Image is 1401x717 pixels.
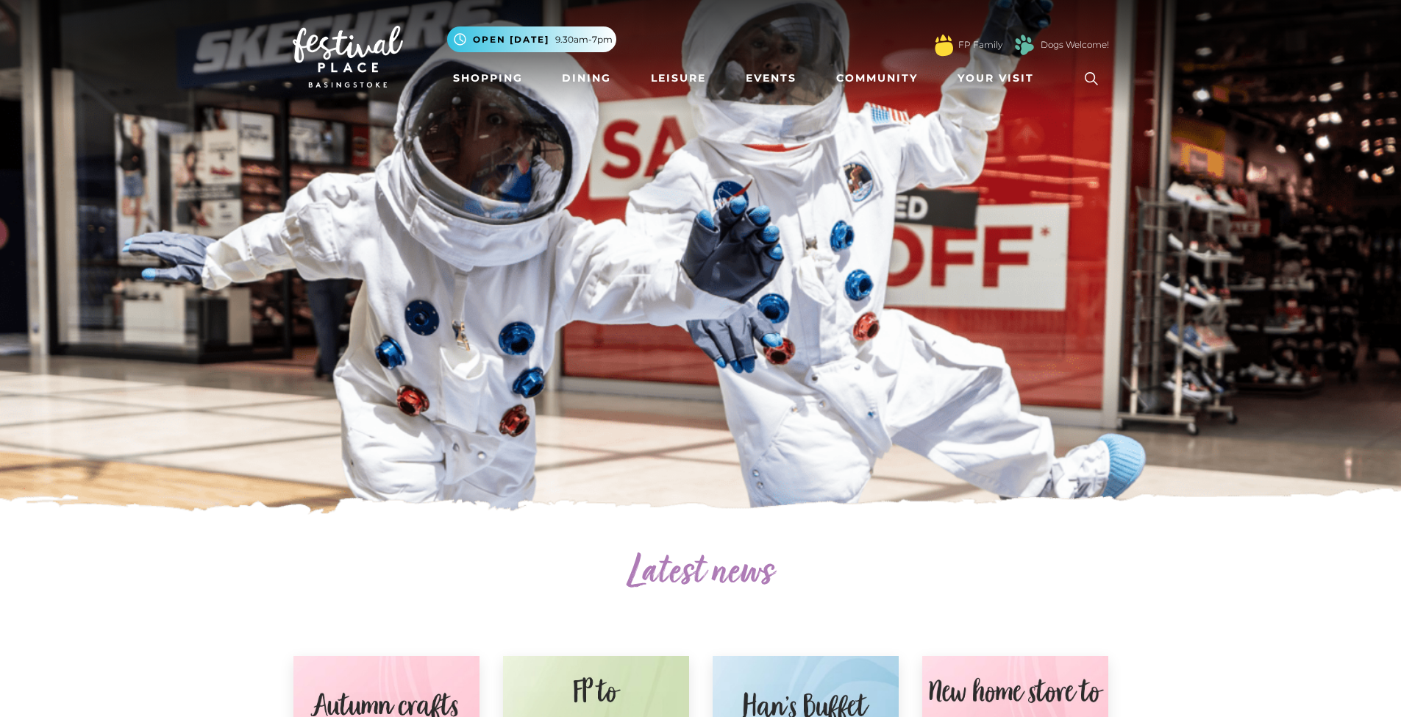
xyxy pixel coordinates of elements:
a: Community [830,65,924,92]
a: Leisure [645,65,712,92]
span: 9.30am-7pm [555,33,613,46]
a: Dogs Welcome! [1041,38,1109,51]
a: Your Visit [952,65,1047,92]
span: Open [DATE] [473,33,549,46]
button: Open [DATE] 9.30am-7pm [447,26,616,52]
span: Your Visit [958,71,1034,86]
a: FP Family [958,38,1002,51]
h2: Latest news [293,550,1109,597]
a: Shopping [447,65,529,92]
a: Events [740,65,802,92]
img: Festival Place Logo [293,26,403,88]
a: Dining [556,65,617,92]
